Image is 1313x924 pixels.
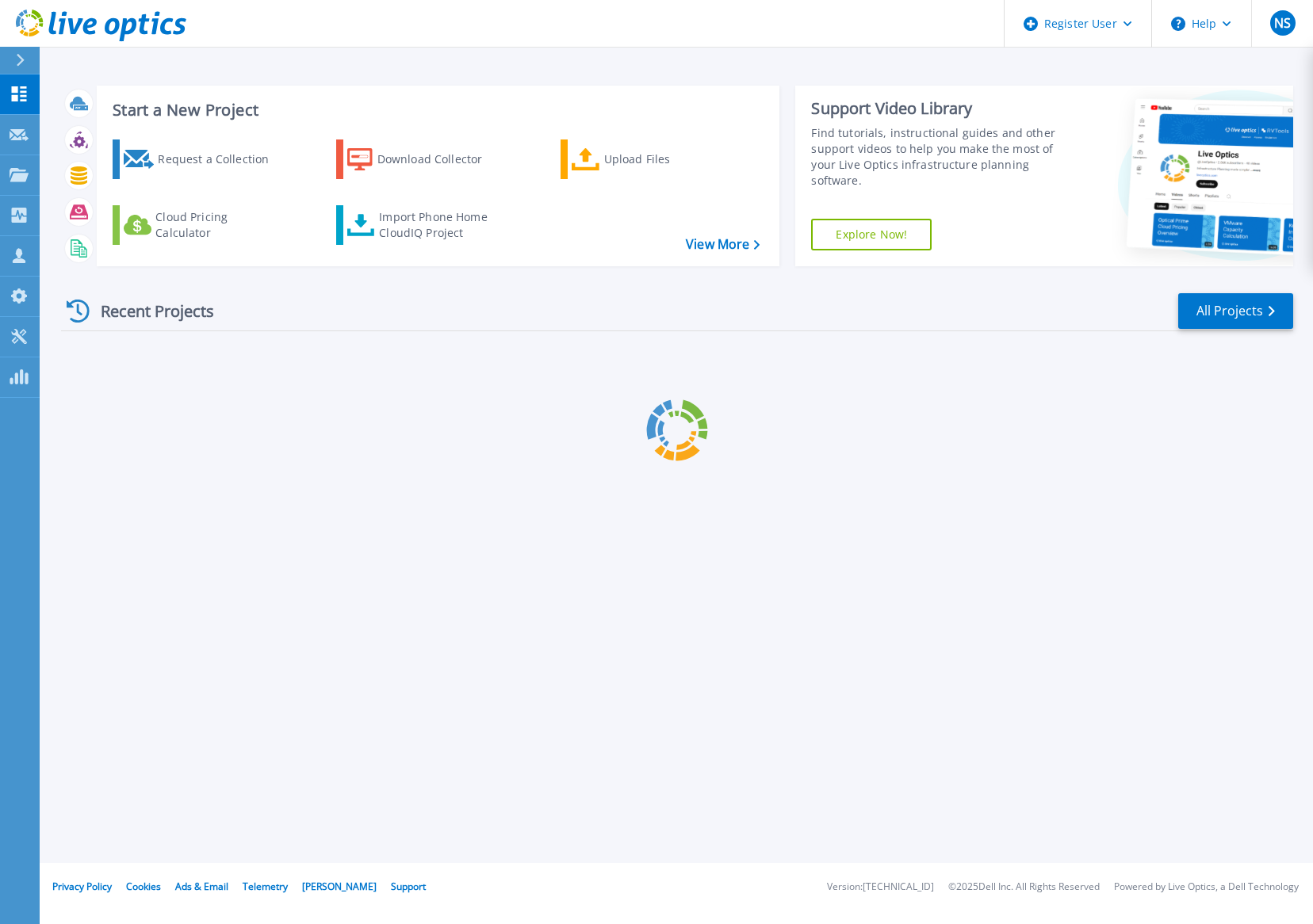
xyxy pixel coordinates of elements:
[61,292,235,330] div: Recent Projects
[604,143,731,175] div: Upload Files
[811,125,1062,189] div: Find tutorials, instructional guides and other support videos to help you make the most of your L...
[52,880,112,893] a: Privacy Policy
[1114,882,1299,892] li: Powered by Live Optics, a Dell Technology
[1274,17,1291,29] span: NS
[336,139,513,179] a: Download Collector
[686,237,760,252] a: View More
[158,143,285,175] div: Request a Collection
[811,98,1062,119] div: Support Video Library
[302,880,377,893] a: [PERSON_NAME]
[113,101,760,119] h3: Start a New Project
[379,209,503,241] div: Import Phone Home CloudIQ Project
[811,219,932,250] a: Explore Now!
[243,880,288,893] a: Telemetry
[827,882,934,892] li: Version: [TECHNICAL_ID]
[113,139,289,179] a: Request a Collection
[948,882,1100,892] li: © 2025 Dell Inc. All Rights Reserved
[391,880,426,893] a: Support
[1178,293,1293,329] a: All Projects
[155,209,282,241] div: Cloud Pricing Calculator
[113,205,289,245] a: Cloud Pricing Calculator
[126,880,161,893] a: Cookies
[561,139,737,179] a: Upload Files
[377,143,504,175] div: Download Collector
[175,880,228,893] a: Ads & Email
